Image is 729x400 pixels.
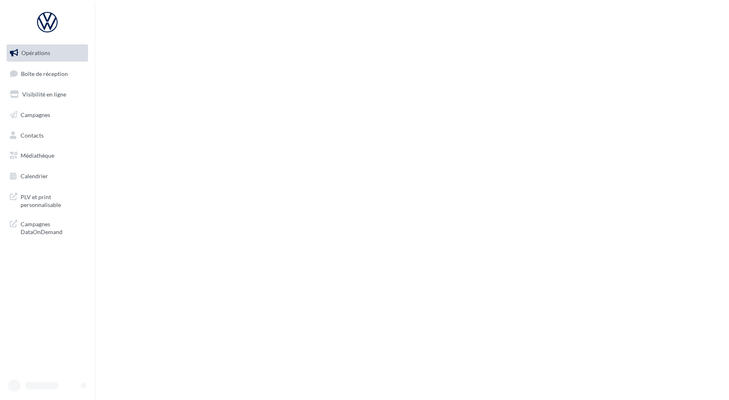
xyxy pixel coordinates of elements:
a: Médiathèque [5,147,90,164]
span: Boîte de réception [21,70,68,77]
span: Calendrier [21,172,48,179]
a: PLV et print personnalisable [5,188,90,212]
span: Campagnes DataOnDemand [21,218,85,236]
a: Campagnes [5,106,90,124]
a: Visibilité en ligne [5,86,90,103]
a: Campagnes DataOnDemand [5,215,90,239]
a: Calendrier [5,168,90,185]
span: Contacts [21,131,44,138]
span: Campagnes [21,111,50,118]
a: Contacts [5,127,90,144]
span: PLV et print personnalisable [21,191,85,209]
span: Visibilité en ligne [22,91,66,98]
span: Médiathèque [21,152,54,159]
a: Boîte de réception [5,65,90,83]
a: Opérations [5,44,90,62]
span: Opérations [21,49,50,56]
